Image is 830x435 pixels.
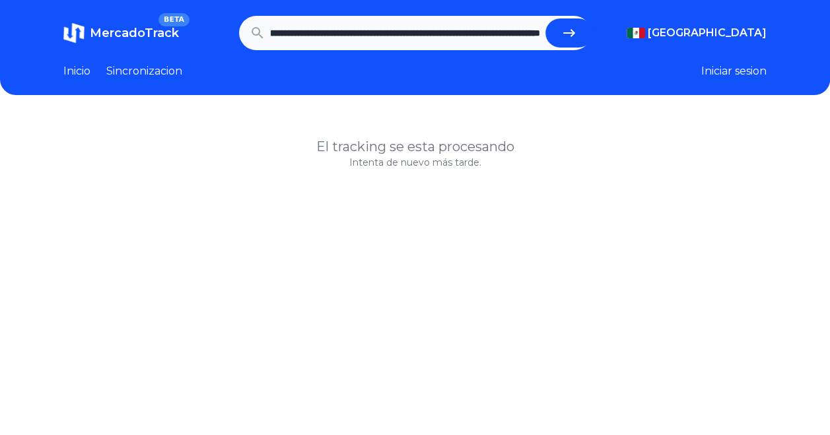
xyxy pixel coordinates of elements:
span: BETA [158,13,190,26]
a: MercadoTrackBETA [63,22,179,44]
span: MercadoTrack [90,26,179,40]
button: [GEOGRAPHIC_DATA] [627,25,767,41]
button: Iniciar sesion [701,63,767,79]
p: Intenta de nuevo más tarde. [63,156,767,169]
h1: El tracking se esta procesando [63,137,767,156]
a: Inicio [63,63,90,79]
a: Sincronizacion [106,63,182,79]
img: Mexico [627,28,645,38]
span: [GEOGRAPHIC_DATA] [648,25,767,41]
img: MercadoTrack [63,22,85,44]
